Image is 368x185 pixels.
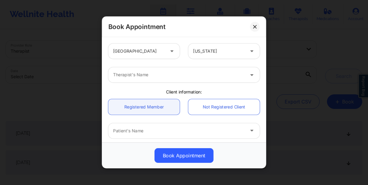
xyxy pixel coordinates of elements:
button: Book Appointment [154,148,214,163]
div: [US_STATE] [193,44,245,59]
h2: Book Appointment [108,23,165,31]
a: Not Registered Client [188,99,260,115]
div: [GEOGRAPHIC_DATA] [113,44,165,59]
a: Registered Member [108,99,180,115]
div: Client information: [104,89,264,95]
